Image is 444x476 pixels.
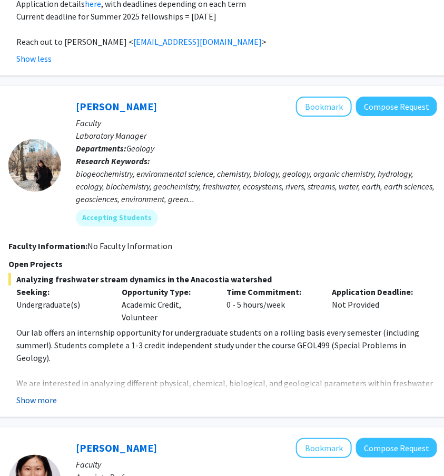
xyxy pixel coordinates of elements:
[8,258,437,270] p: Open Projects
[76,156,150,166] b: Research Keywords:
[126,143,154,154] span: Geology
[8,241,87,251] b: Faculty Information:
[114,285,219,323] div: Academic Credit, Volunteer
[122,285,211,298] p: Opportunity Type:
[16,377,437,427] p: We are interested in analyzing different physical, chemical, biological, and geological parameter...
[296,97,352,117] button: Add Ashley Mon to Bookmarks
[296,438,352,458] button: Add Chunyan Yang to Bookmarks
[76,458,437,471] p: Faculty
[76,100,157,113] a: [PERSON_NAME]
[16,10,437,23] p: Current deadline for Summer 2025 fellowships = [DATE]
[76,167,437,205] div: biogeochemistry, environmental science, chemistry, biology, geology, organic chemistry, hydrology...
[8,273,437,285] span: Analyzing freshwater stream dynamics in the Anacostia watershed
[87,241,172,251] span: No Faculty Information
[76,129,437,142] p: Laboratory Manager
[16,298,106,311] div: Undergraduate(s)
[219,285,324,323] div: 0 - 5 hours/week
[16,52,52,65] button: Show less
[356,438,437,458] button: Compose Request to Chunyan Yang
[76,441,157,454] a: [PERSON_NAME]
[133,36,262,47] a: [EMAIL_ADDRESS][DOMAIN_NAME]
[227,285,317,298] p: Time Commitment:
[16,35,437,48] p: Reach out to [PERSON_NAME] < >
[16,394,57,406] button: Show more
[8,429,45,468] iframe: Chat
[76,210,158,226] mat-chip: Accepting Students
[324,285,429,323] div: Not Provided
[16,285,106,298] p: Seeking:
[356,97,437,116] button: Compose Request to Ashley Mon
[76,143,126,154] b: Departments:
[76,117,437,129] p: Faculty
[332,285,421,298] p: Application Deadline:
[16,326,437,364] p: Our lab offers an internship opportunity for undergraduate students on a rolling basis every seme...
